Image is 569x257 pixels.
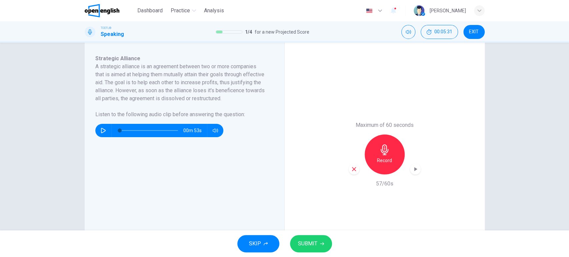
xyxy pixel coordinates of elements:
button: 00:05:31 [421,25,458,39]
span: 00:05:31 [434,29,452,35]
span: TOEFL® [101,26,111,30]
span: 1 / 4 [245,28,252,36]
div: Mute [401,25,415,39]
span: Dashboard [137,7,163,15]
span: for a new Projected Score [255,28,309,36]
button: SUBMIT [290,235,332,252]
h6: Record [377,156,392,164]
button: Analysis [201,5,227,17]
img: OpenEnglish logo [85,4,120,17]
span: EXIT [469,29,479,35]
button: Practice [168,5,199,17]
span: SKIP [249,239,261,248]
button: SKIP [237,235,279,252]
button: EXIT [463,25,485,39]
a: OpenEnglish logo [85,4,135,17]
span: Strategic Alliance [95,55,140,62]
img: Profile picture [414,5,424,16]
span: Analysis [204,7,224,15]
h6: Maximum of 60 seconds [356,121,414,129]
div: Hide [421,25,458,39]
h6: A strategic alliance is an agreement between two or more companies that is aimed at helping them ... [95,63,266,103]
span: 00m 53s [183,124,207,137]
span: Practice [171,7,190,15]
button: Record [365,134,405,174]
h6: 57/60s [376,180,393,188]
h6: Listen to the following audio clip before answering the question : [95,111,266,119]
img: en [365,8,373,13]
span: SUBMIT [298,239,317,248]
div: [PERSON_NAME] [430,7,466,15]
button: Dashboard [135,5,165,17]
h1: Speaking [101,30,124,38]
